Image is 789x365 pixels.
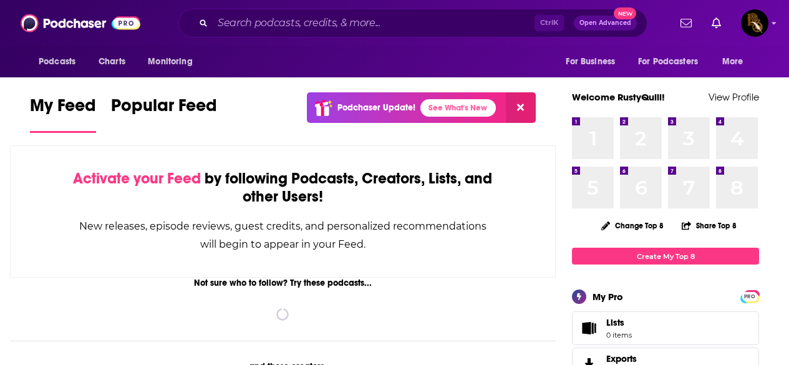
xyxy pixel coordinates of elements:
[73,169,201,188] span: Activate your Feed
[535,15,564,31] span: Ctrl K
[557,50,631,74] button: open menu
[420,99,496,117] a: See What's New
[572,91,665,103] a: Welcome RustyQuill!
[574,16,637,31] button: Open AdvancedNew
[337,102,415,113] p: Podchaser Update!
[30,95,96,124] span: My Feed
[606,317,624,328] span: Lists
[572,248,759,265] a: Create My Top 8
[741,9,768,37] span: Logged in as RustyQuill
[742,291,757,301] a: PRO
[741,9,768,37] button: Show profile menu
[178,9,647,37] div: Search podcasts, credits, & more...
[111,95,217,133] a: Popular Feed
[572,311,759,345] a: Lists
[99,53,125,71] span: Charts
[606,331,632,339] span: 0 items
[714,50,759,74] button: open menu
[21,11,140,35] img: Podchaser - Follow, Share and Rate Podcasts
[148,53,192,71] span: Monitoring
[606,353,637,364] span: Exports
[566,53,615,71] span: For Business
[681,213,737,238] button: Share Top 8
[709,91,759,103] a: View Profile
[90,50,133,74] a: Charts
[593,291,623,303] div: My Pro
[675,12,697,34] a: Show notifications dropdown
[722,53,743,71] span: More
[10,278,556,288] div: Not sure who to follow? Try these podcasts...
[30,95,96,133] a: My Feed
[73,170,493,206] div: by following Podcasts, Creators, Lists, and other Users!
[630,50,716,74] button: open menu
[579,20,631,26] span: Open Advanced
[39,53,75,71] span: Podcasts
[139,50,208,74] button: open menu
[742,292,757,301] span: PRO
[576,319,601,337] span: Lists
[606,317,632,328] span: Lists
[73,217,493,253] div: New releases, episode reviews, guest credits, and personalized recommendations will begin to appe...
[213,13,535,33] input: Search podcasts, credits, & more...
[741,9,768,37] img: User Profile
[30,50,92,74] button: open menu
[614,7,636,19] span: New
[594,218,671,233] button: Change Top 8
[707,12,726,34] a: Show notifications dropdown
[111,95,217,124] span: Popular Feed
[638,53,698,71] span: For Podcasters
